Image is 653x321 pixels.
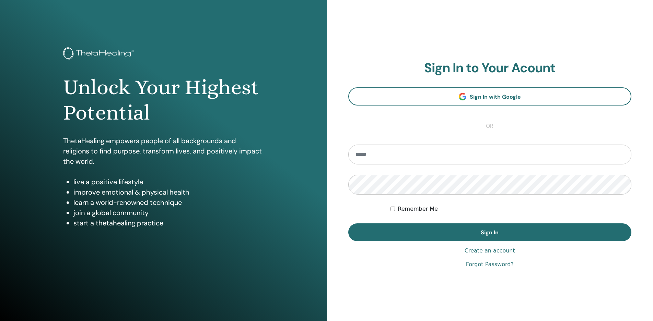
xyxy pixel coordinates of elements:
[348,87,632,106] a: Sign In with Google
[348,223,632,241] button: Sign In
[481,229,499,236] span: Sign In
[466,260,514,269] a: Forgot Password?
[73,218,264,228] li: start a thetahealing practice
[73,197,264,208] li: learn a world-renowned technique
[398,205,438,213] label: Remember Me
[73,187,264,197] li: improve emotional & physical health
[63,136,264,166] p: ThetaHealing empowers people of all backgrounds and religions to find purpose, transform lives, a...
[482,122,497,130] span: or
[390,205,631,213] div: Keep me authenticated indefinitely or until I manually logout
[470,93,521,100] span: Sign In with Google
[348,60,632,76] h2: Sign In to Your Acount
[73,208,264,218] li: join a global community
[63,75,264,126] h1: Unlock Your Highest Potential
[465,247,515,255] a: Create an account
[73,177,264,187] li: live a positive lifestyle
